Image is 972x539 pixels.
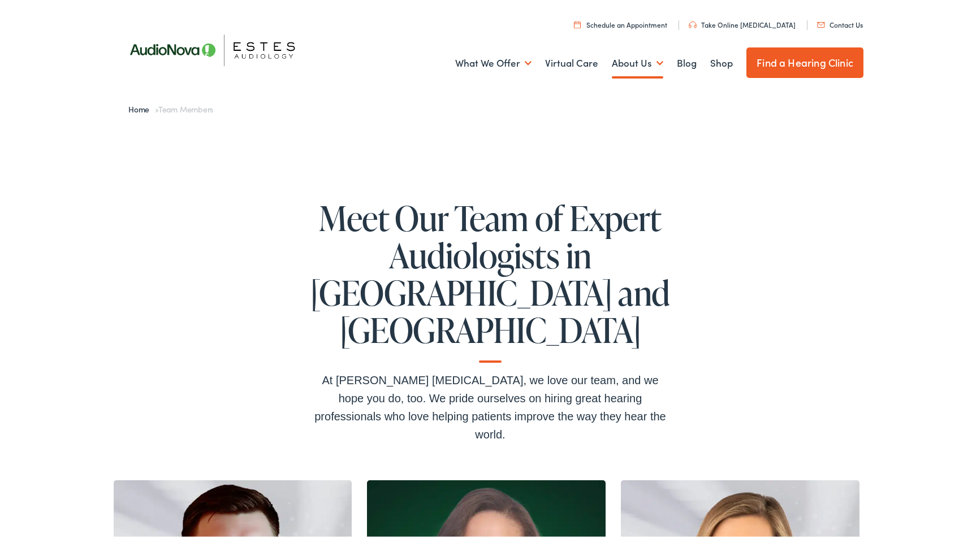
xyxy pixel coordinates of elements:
div: At [PERSON_NAME] [MEDICAL_DATA], we love our team, and we hope you do, too. We pride ourselves on... [309,369,671,441]
a: Find a Hearing Clinic [746,45,863,76]
a: Contact Us [817,18,863,27]
span: » [128,101,213,112]
a: What We Offer [455,40,532,82]
a: Take Online [MEDICAL_DATA] [689,18,796,27]
img: utility icon [574,19,581,26]
a: Blog [677,40,697,82]
a: Home [128,101,155,112]
a: About Us [612,40,663,82]
img: utility icon [689,19,697,26]
a: Shop [710,40,733,82]
a: Virtual Care [545,40,598,82]
h1: Meet Our Team of Expert Audiologists in [GEOGRAPHIC_DATA] and [GEOGRAPHIC_DATA] [309,197,671,360]
img: utility icon [817,20,825,25]
span: Team Members [158,101,213,112]
a: Schedule an Appointment [574,18,667,27]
